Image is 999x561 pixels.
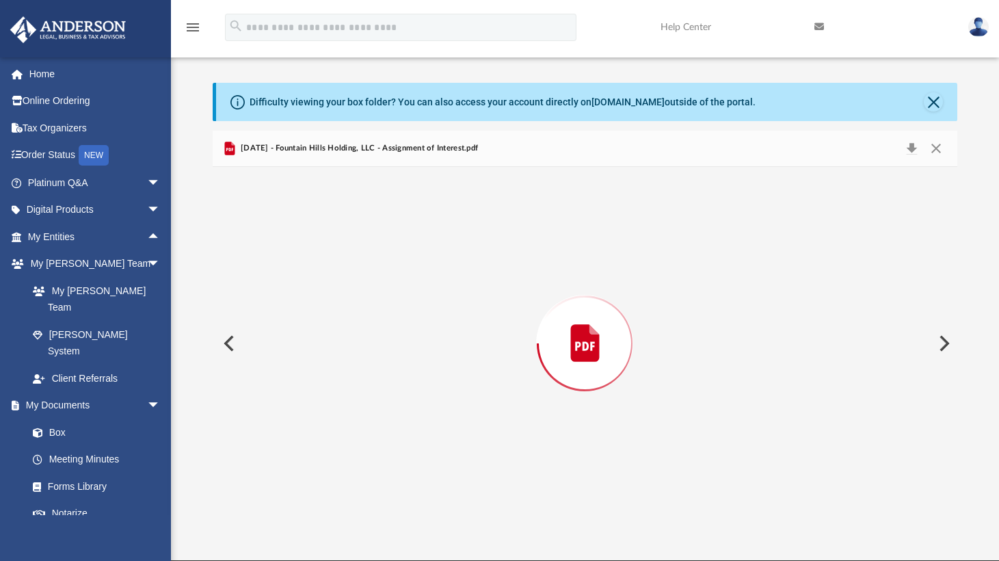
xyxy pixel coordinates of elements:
a: My Entitiesarrow_drop_up [10,223,181,250]
img: User Pic [968,17,989,37]
span: arrow_drop_down [147,196,174,224]
button: Close [924,92,943,112]
a: My [PERSON_NAME] Team [19,277,168,321]
span: [DATE] - Fountain Hills Holding, LLC - Assignment of Interest.pdf [238,142,478,155]
a: [PERSON_NAME] System [19,321,174,365]
a: Home [10,60,181,88]
a: Notarize [19,500,174,527]
i: menu [185,19,201,36]
a: Forms Library [19,473,168,500]
a: Platinum Q&Aarrow_drop_down [10,169,181,196]
img: Anderson Advisors Platinum Portal [6,16,130,43]
a: Box [19,419,168,446]
span: arrow_drop_down [147,169,174,197]
button: Download [900,139,924,158]
span: arrow_drop_down [147,392,174,420]
button: Next File [928,324,958,363]
button: Close [924,139,948,158]
a: Meeting Minutes [19,446,174,473]
span: arrow_drop_down [147,250,174,278]
span: arrow_drop_up [147,223,174,251]
div: Preview [213,131,958,520]
a: menu [185,26,201,36]
a: Digital Productsarrow_drop_down [10,196,181,224]
i: search [228,18,243,34]
a: My [PERSON_NAME] Teamarrow_drop_down [10,250,174,278]
div: NEW [79,145,109,166]
a: My Documentsarrow_drop_down [10,392,174,419]
a: Order StatusNEW [10,142,181,170]
button: Previous File [213,324,243,363]
a: [DOMAIN_NAME] [591,96,665,107]
a: Client Referrals [19,365,174,392]
a: Online Ordering [10,88,181,115]
a: Tax Organizers [10,114,181,142]
div: Difficulty viewing your box folder? You can also access your account directly on outside of the p... [250,95,756,109]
